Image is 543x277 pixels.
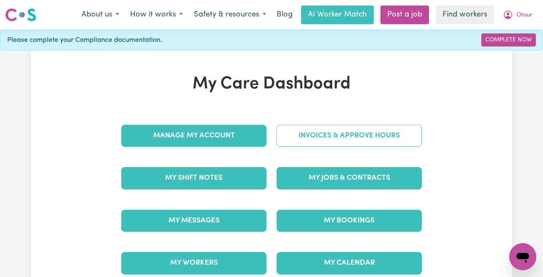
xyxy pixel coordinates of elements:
[188,6,271,24] button: Safety & resources
[121,167,266,189] a: My Shift Notes
[380,5,429,24] a: Post a job
[125,6,188,24] button: How it works
[516,11,532,20] span: Otour
[481,33,536,47] a: Complete Now
[271,5,298,24] a: Blog
[497,6,538,24] button: My Account
[301,5,374,24] a: AI Worker Match
[277,210,422,232] a: My Bookings
[436,5,494,24] a: Find workers
[121,252,266,274] a: My Workers
[5,7,36,22] img: Careseekers logo
[121,125,266,147] a: Manage My Account
[509,243,536,270] iframe: Button to launch messaging window
[121,210,266,232] a: My Messages
[76,6,125,24] button: About us
[7,35,162,45] span: Please complete your Compliance documentation.
[5,5,36,25] a: Careseekers logo
[277,125,422,147] a: Invoices & Approve Hours
[277,167,422,189] a: My Jobs & Contracts
[277,252,422,274] a: My Calendar
[116,74,427,94] h1: My Care Dashboard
